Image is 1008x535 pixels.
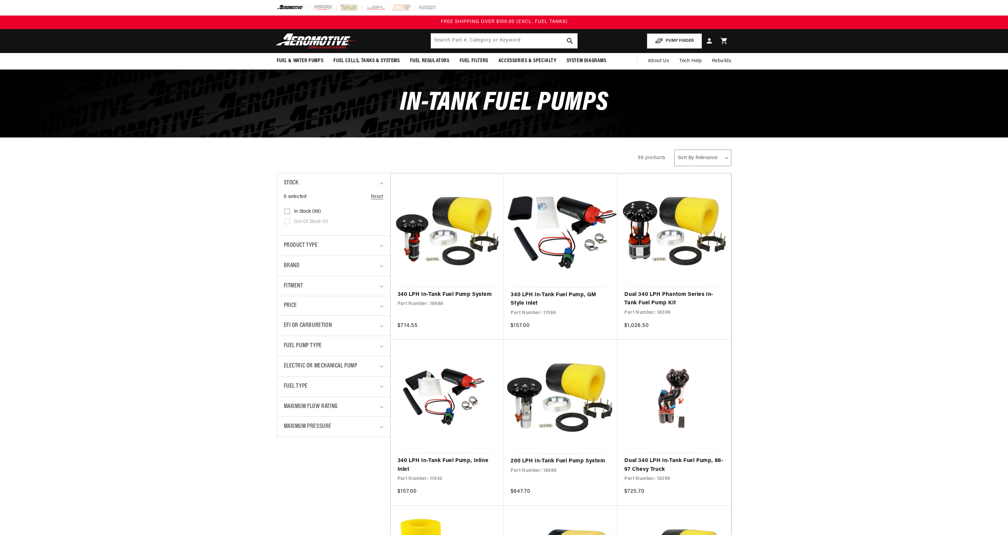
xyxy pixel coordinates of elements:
[333,57,400,65] span: Fuel Cells, Tanks & Systems
[638,155,665,160] span: 98 products
[567,57,606,65] span: System Diagrams
[493,53,562,69] summary: Accessories & Specialty
[498,57,556,65] span: Accessories & Specialty
[648,58,669,63] span: About Us
[284,422,332,432] span: Maximum Pressure
[563,33,577,48] button: search button
[272,53,329,69] summary: Fuel & Water Pumps
[284,417,383,437] summary: Maximum Pressure (0 selected)
[284,241,318,251] span: Product type
[284,341,322,351] span: Fuel Pump Type
[455,53,493,69] summary: Fuel Filters
[284,193,307,201] span: 0 selected
[294,209,321,215] span: In stock (98)
[460,57,488,65] span: Fuel Filters
[679,57,702,65] span: Tech Help
[284,356,383,376] summary: Electric or Mechanical Pump (0 selected)
[431,33,577,48] input: Search by Part Number, Category or Keyword
[405,53,455,69] summary: Fuel Regulators
[284,361,357,371] span: Electric or Mechanical Pump
[284,236,383,256] summary: Product type (0 selected)
[647,33,702,49] button: PUMP FINDER
[511,291,611,308] a: 340 LPH In-Tank Fuel Pump, GM Style Inlet
[441,19,568,24] span: FREE SHIPPING OVER $109.00 (EXCL. FUEL TANKS)
[294,219,328,225] span: Out of stock (0)
[284,402,338,412] span: Maximum Flow Rating
[284,377,383,397] summary: Fuel Type (0 selected)
[707,53,737,69] summary: Rebuilds
[284,256,383,276] summary: Brand (0 selected)
[284,382,308,391] span: Fuel Type
[400,90,608,117] span: In-Tank Fuel Pumps
[624,290,724,308] a: Dual 340 LPH Phantom Series In-Tank Fuel Pump Kit
[410,57,449,65] span: Fuel Regulators
[562,53,611,69] summary: System Diagrams
[284,178,298,188] span: Stock
[511,457,611,466] a: 200 LPH In-Tank Fuel Pump System
[284,296,383,315] summary: Price
[398,457,497,474] a: 340 LPH In-Tank Fuel Pump, Inline Inlet
[284,301,297,310] span: Price
[371,193,383,201] a: Reset
[277,57,324,65] span: Fuel & Water Pumps
[284,276,383,296] summary: Fitment (0 selected)
[398,290,497,299] a: 340 LPH In-Tank Fuel Pump System
[674,53,707,69] summary: Tech Help
[274,33,358,49] img: Aeromotive
[712,57,732,65] span: Rebuilds
[284,173,383,193] summary: Stock (0 selected)
[284,261,300,271] span: Brand
[643,53,674,69] a: About Us
[284,281,303,291] span: Fitment
[284,397,383,417] summary: Maximum Flow Rating (0 selected)
[328,53,405,69] summary: Fuel Cells, Tanks & Systems
[284,336,383,356] summary: Fuel Pump Type (0 selected)
[284,321,332,331] span: EFI or Carburetion
[284,316,383,336] summary: EFI or Carburetion (0 selected)
[624,457,724,474] a: Dual 340 LPH In-Tank Fuel Pump, 88-97 Chevy Truck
